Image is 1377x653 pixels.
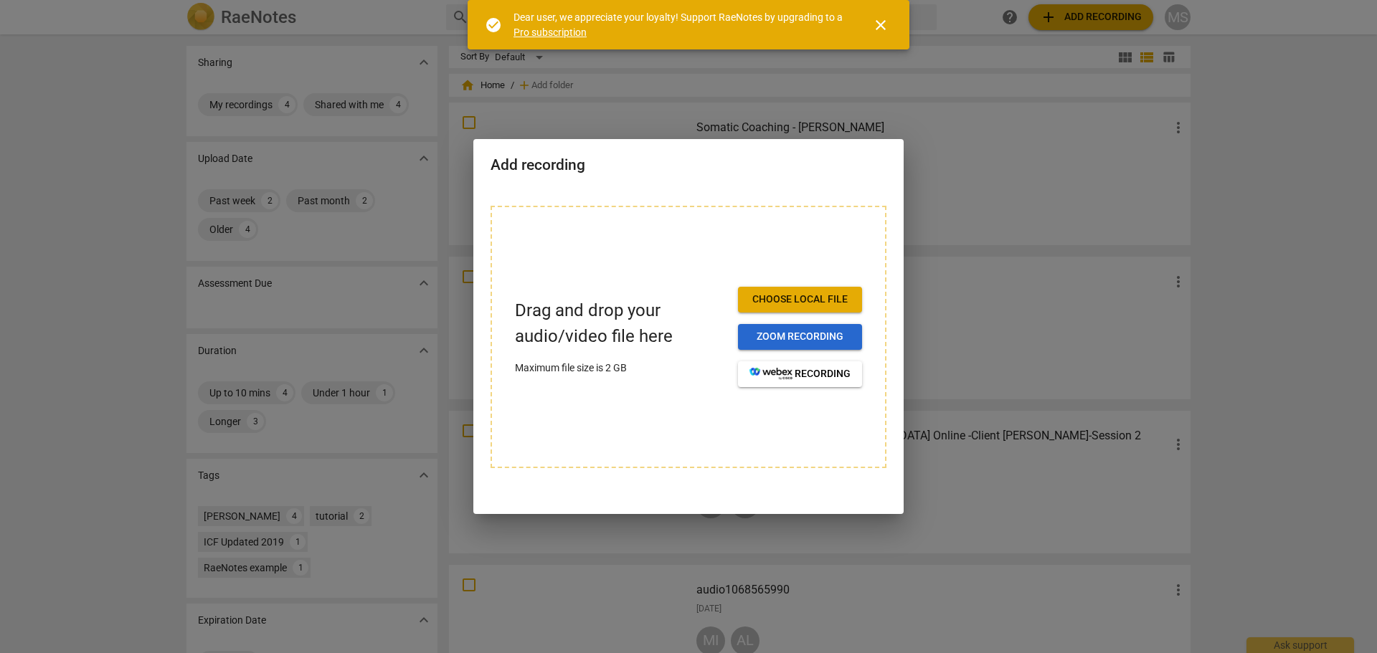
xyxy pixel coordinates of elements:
[738,287,862,313] button: Choose local file
[515,298,727,348] p: Drag and drop your audio/video file here
[863,8,898,42] button: Close
[514,10,846,39] div: Dear user, we appreciate your loyalty! Support RaeNotes by upgrading to a
[491,156,886,174] h2: Add recording
[749,292,851,307] span: Choose local file
[872,16,889,34] span: close
[738,361,862,387] button: recording
[514,27,587,38] a: Pro subscription
[485,16,502,34] span: check_circle
[749,330,851,344] span: Zoom recording
[738,324,862,350] button: Zoom recording
[515,361,727,376] p: Maximum file size is 2 GB
[749,367,851,381] span: recording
